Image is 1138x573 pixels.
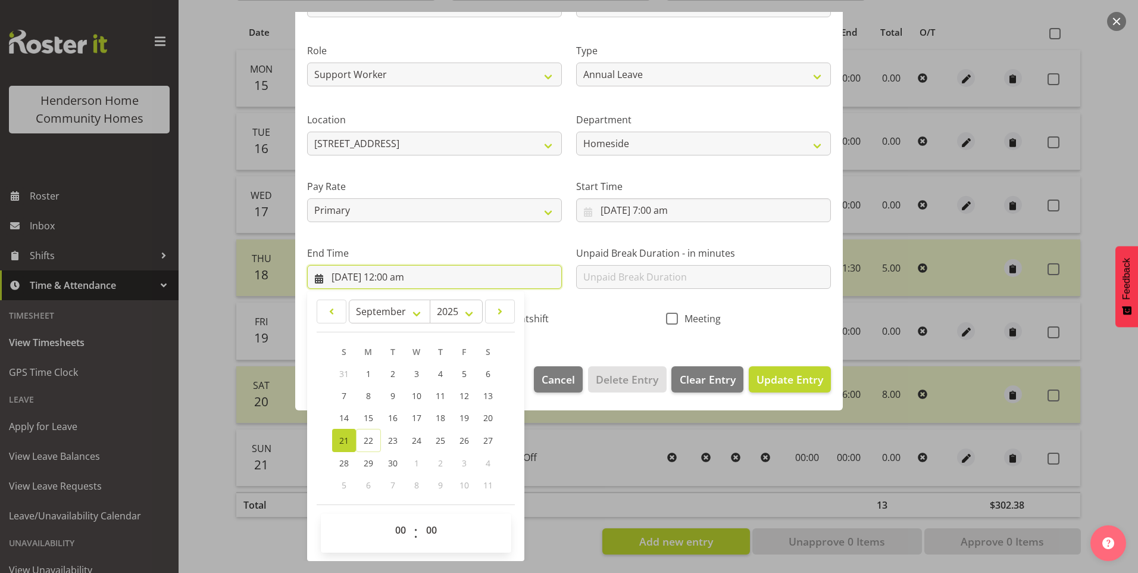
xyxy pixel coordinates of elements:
a: 19 [452,407,476,429]
span: 3 [462,457,467,469]
span: 4 [486,457,490,469]
span: 10 [459,479,469,491]
span: T [438,346,443,357]
span: S [486,346,490,357]
span: Feedback [1121,258,1132,300]
label: Department [576,113,831,127]
button: Delete Entry [588,366,666,393]
span: 30 [388,457,398,469]
span: 21 [339,435,349,446]
input: Click to select... [576,198,831,222]
a: 5 [452,363,476,385]
span: : [414,518,418,548]
img: help-xxl-2.png [1102,537,1114,549]
a: 24 [405,429,429,452]
span: 22 [364,435,373,446]
span: 9 [390,390,395,401]
span: Update Entry [756,372,823,387]
span: Cancel [542,372,575,387]
a: 17 [405,407,429,429]
span: 18 [436,412,445,423]
span: 27 [483,435,493,446]
a: 1 [356,363,381,385]
label: Role [307,43,562,58]
a: 9 [381,385,405,407]
span: 4 [438,368,443,379]
label: Type [576,43,831,58]
span: S [342,346,346,357]
span: 15 [364,412,373,423]
span: 31 [339,368,349,379]
button: Update Entry [749,366,831,393]
span: 14 [339,412,349,423]
a: 14 [332,407,356,429]
label: Unpaid Break Duration - in minutes [576,246,831,260]
span: 11 [436,390,445,401]
span: 9 [438,479,443,491]
label: Location [307,113,562,127]
span: 25 [436,435,445,446]
span: 5 [462,368,467,379]
a: 28 [332,452,356,474]
label: Start Time [576,179,831,194]
span: 16 [388,412,398,423]
span: Clear Entry [680,372,736,387]
span: 17 [412,412,421,423]
a: 6 [476,363,500,385]
button: Cancel [534,366,583,393]
a: 3 [405,363,429,385]
span: W [412,346,420,357]
span: Meeting [678,313,721,325]
span: Delete Entry [596,372,658,387]
span: 1 [366,368,371,379]
label: End Time [307,246,562,260]
span: 20 [483,412,493,423]
a: 26 [452,429,476,452]
span: 6 [486,368,490,379]
span: 23 [388,435,398,446]
a: 2 [381,363,405,385]
span: 7 [342,390,346,401]
span: T [390,346,395,357]
span: 29 [364,457,373,469]
a: 15 [356,407,381,429]
input: Unpaid Break Duration [576,265,831,289]
span: F [462,346,466,357]
a: 21 [332,429,356,452]
span: 1 [414,457,419,469]
span: 26 [459,435,469,446]
span: 13 [483,390,493,401]
a: 10 [405,385,429,407]
span: 7 [390,479,395,491]
span: 12 [459,390,469,401]
span: 8 [414,479,419,491]
a: 29 [356,452,381,474]
a: 25 [429,429,452,452]
a: 12 [452,385,476,407]
a: 20 [476,407,500,429]
a: 22 [356,429,381,452]
a: 30 [381,452,405,474]
label: Pay Rate [307,179,562,194]
span: 8 [366,390,371,401]
span: 6 [366,479,371,491]
span: M [364,346,372,357]
span: 2 [438,457,443,469]
a: 13 [476,385,500,407]
a: 23 [381,429,405,452]
a: 7 [332,385,356,407]
input: Click to select... [307,265,562,289]
a: 8 [356,385,381,407]
a: 27 [476,429,500,452]
span: 10 [412,390,421,401]
button: Feedback - Show survey [1115,246,1138,327]
span: 19 [459,412,469,423]
span: 24 [412,435,421,446]
a: 4 [429,363,452,385]
span: 3 [414,368,419,379]
button: Clear Entry [671,366,743,393]
a: 11 [429,385,452,407]
span: 5 [342,479,346,491]
a: 18 [429,407,452,429]
span: 2 [390,368,395,379]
